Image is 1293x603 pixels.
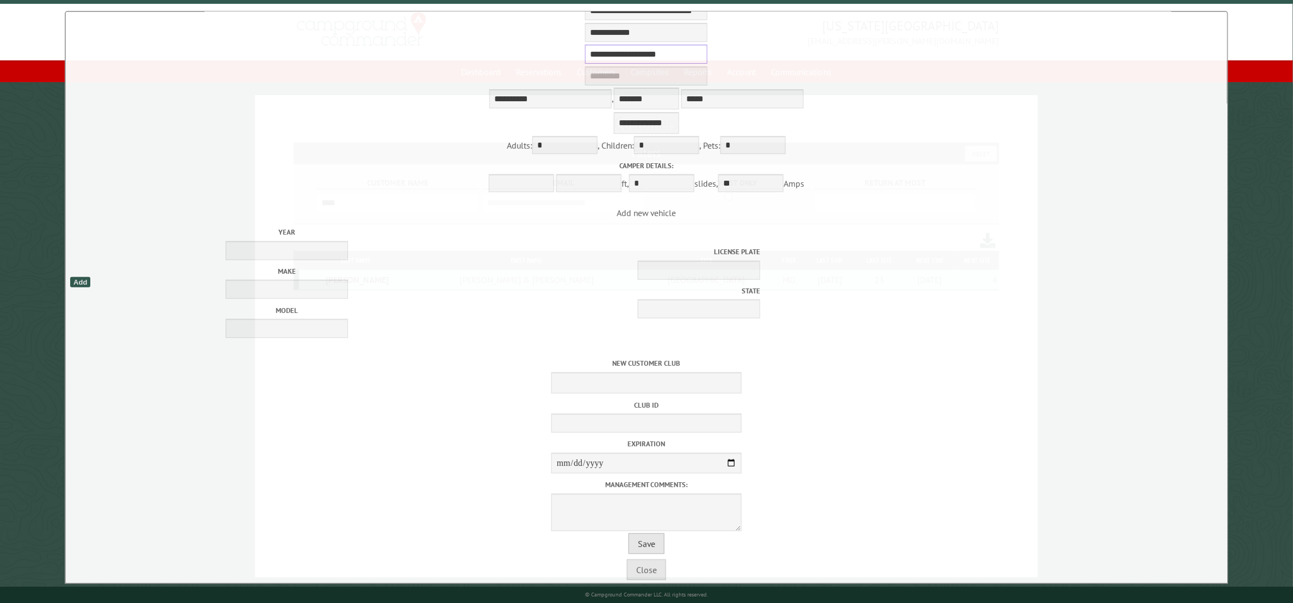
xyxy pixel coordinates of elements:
label: Management comments: [69,479,1224,490]
label: Make [130,266,443,276]
button: Close [627,559,666,580]
span: Add new vehicle [69,207,1224,345]
label: Expiration [69,439,1224,449]
div: , [69,45,1224,137]
label: New customer club [69,358,1224,368]
label: State [447,286,761,296]
label: Year [130,227,443,237]
img: Campground Commander [294,8,430,51]
div: ft, slides, Amps [69,161,1224,195]
label: Camper details: [69,161,1224,171]
label: License Plate [447,247,761,257]
label: Club ID [69,400,1224,410]
button: Save [629,533,664,554]
small: © Campground Commander LLC. All rights reserved. [585,591,708,598]
div: Adults: , Children: , Pets: [69,136,1224,157]
label: Model [130,305,443,316]
div: Add [70,277,90,287]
